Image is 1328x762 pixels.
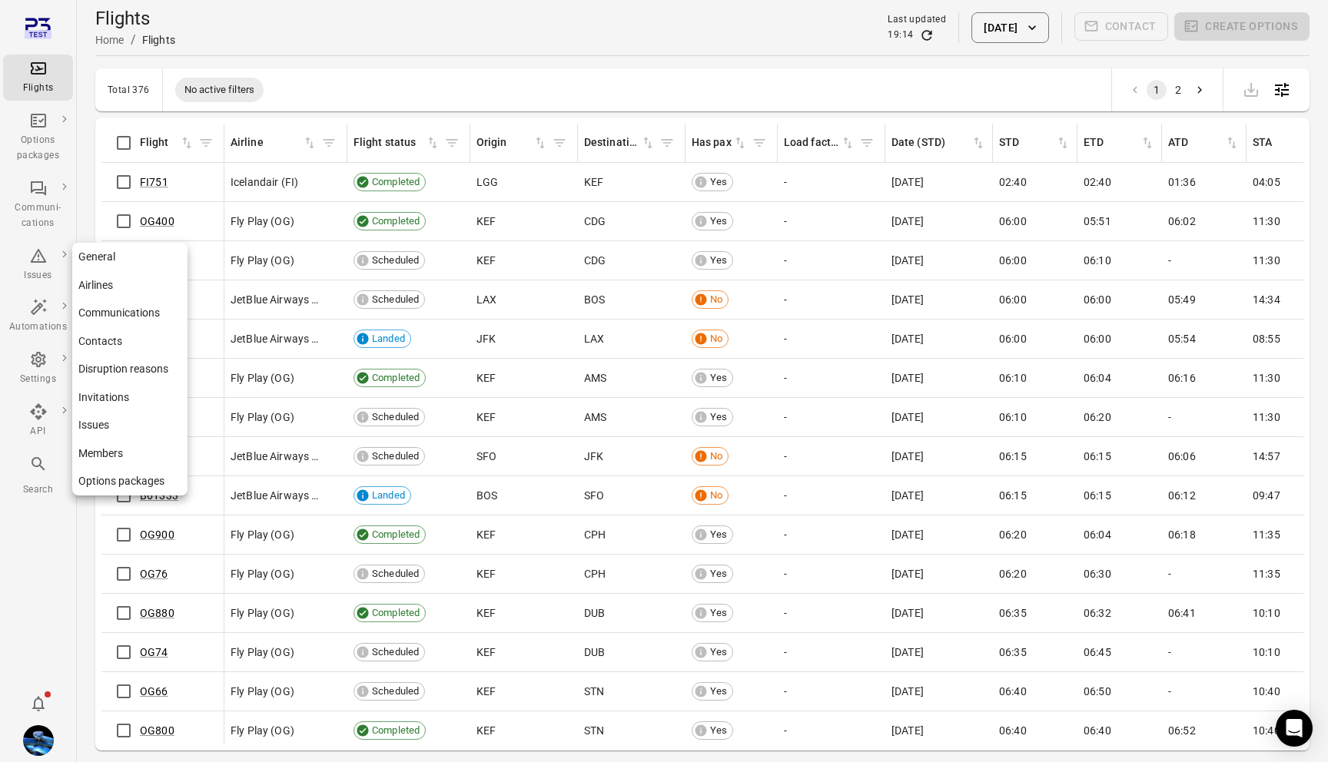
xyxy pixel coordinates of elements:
[705,409,732,425] span: Yes
[231,684,294,699] span: Fly Play (OG)
[476,566,496,581] span: KEF
[1253,684,1280,699] span: 10:40
[9,482,67,498] div: Search
[231,214,294,229] span: Fly Play (OG)
[705,644,732,660] span: Yes
[72,243,188,271] a: General
[584,331,604,346] span: LAX
[1253,331,1280,346] span: 08:55
[1168,527,1196,542] span: 06:18
[784,723,879,738] div: -
[72,355,188,383] a: Disruption reasons
[1168,134,1224,151] div: ATD
[784,174,879,190] div: -
[140,489,178,502] a: B61333
[584,134,640,151] div: Destination
[1074,12,1169,43] span: Please make a selection to create communications
[1084,370,1111,386] span: 06:04
[584,527,606,542] span: CPH
[367,527,425,542] span: Completed
[9,424,67,439] div: API
[784,331,879,346] div: -
[1253,292,1280,307] span: 14:34
[476,292,496,307] span: LAX
[72,439,188,468] a: Members
[1168,566,1240,581] div: -
[891,684,924,699] span: [DATE]
[1168,134,1240,151] div: Sort by ATD in ascending order
[23,688,54,719] button: Notifications
[999,488,1027,503] span: 06:15
[705,723,732,738] span: Yes
[476,174,498,190] span: LGG
[367,488,410,503] span: Landed
[476,331,496,346] span: JFK
[584,214,606,229] span: CDG
[140,134,179,151] div: Flight
[584,684,604,699] span: STN
[231,253,294,268] span: Fly Play (OG)
[784,684,879,699] div: -
[72,383,188,412] a: Invitations
[1084,566,1111,581] span: 06:30
[705,292,728,307] span: No
[231,488,320,503] span: JetBlue Airways (B6)
[1084,723,1111,738] span: 06:40
[9,372,67,387] div: Settings
[9,81,67,96] div: Flights
[1084,253,1111,268] span: 06:10
[140,215,174,227] a: OG400
[476,723,496,738] span: KEF
[584,488,604,503] span: SFO
[1084,644,1111,660] span: 06:45
[440,131,463,154] button: Filter by flight status
[140,176,168,188] a: FI751
[891,292,924,307] span: [DATE]
[1084,214,1111,229] span: 05:51
[891,214,924,229] span: [DATE]
[476,527,496,542] span: KEF
[584,134,656,151] div: Sort by destination in ascending order
[1168,409,1240,425] div: -
[999,134,1071,151] div: Sort by STD in ascending order
[784,134,840,151] div: Load factor
[784,605,879,621] div: -
[891,488,924,503] span: [DATE]
[999,527,1027,542] span: 06:20
[855,131,878,154] span: Filter by load factor
[1147,80,1167,100] button: page 1
[999,253,1027,268] span: 06:00
[1084,134,1140,151] div: ETD
[72,243,188,495] nav: Local navigation
[1084,331,1111,346] span: 06:00
[1084,605,1111,621] span: 06:32
[367,331,410,346] span: Landed
[999,449,1027,464] span: 06:15
[999,566,1027,581] span: 06:20
[656,131,679,154] button: Filter by destination
[584,449,603,464] span: JFK
[142,32,175,48] div: Flights
[705,174,732,190] span: Yes
[140,134,194,151] div: Sort by flight in ascending order
[584,723,604,738] span: STN
[584,566,606,581] span: CPH
[367,449,424,464] span: Scheduled
[140,568,168,580] a: OG76
[705,370,732,386] span: Yes
[354,134,440,151] div: Sort by flight status in ascending order
[367,409,424,425] span: Scheduled
[1253,214,1280,229] span: 11:30
[108,84,150,95] div: Total 376
[584,644,605,660] span: DUB
[891,566,924,581] span: [DATE]
[1168,644,1240,660] div: -
[584,605,605,621] span: DUB
[231,134,302,151] div: Airline
[891,174,924,190] span: [DATE]
[140,685,168,697] a: OG66
[1253,134,1309,151] div: STA
[705,527,732,542] span: Yes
